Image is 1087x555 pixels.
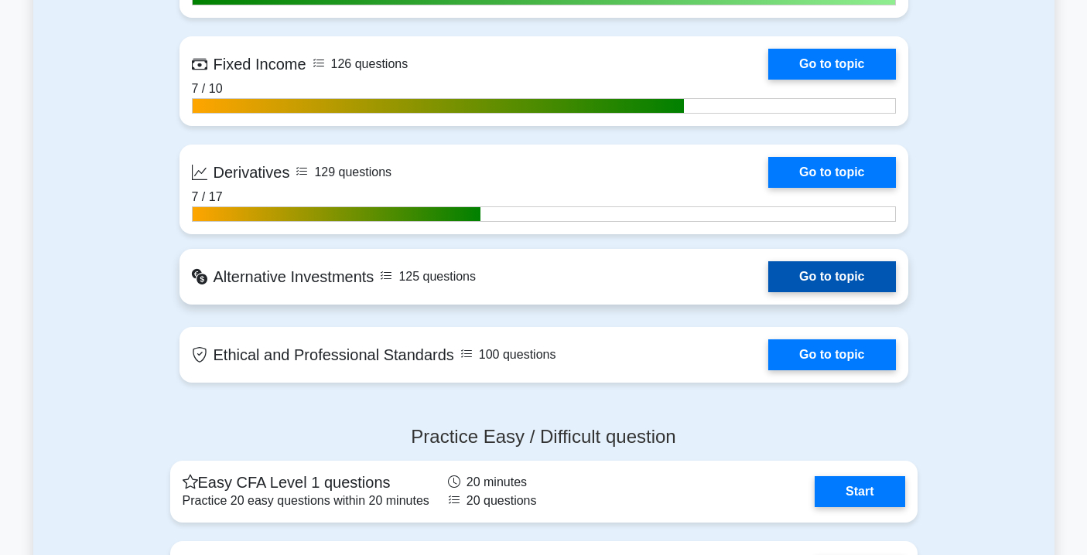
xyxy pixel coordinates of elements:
[815,476,904,507] a: Start
[768,49,895,80] a: Go to topic
[768,157,895,188] a: Go to topic
[170,426,918,448] h4: Practice Easy / Difficult question
[768,339,895,370] a: Go to topic
[768,261,895,292] a: Go to topic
